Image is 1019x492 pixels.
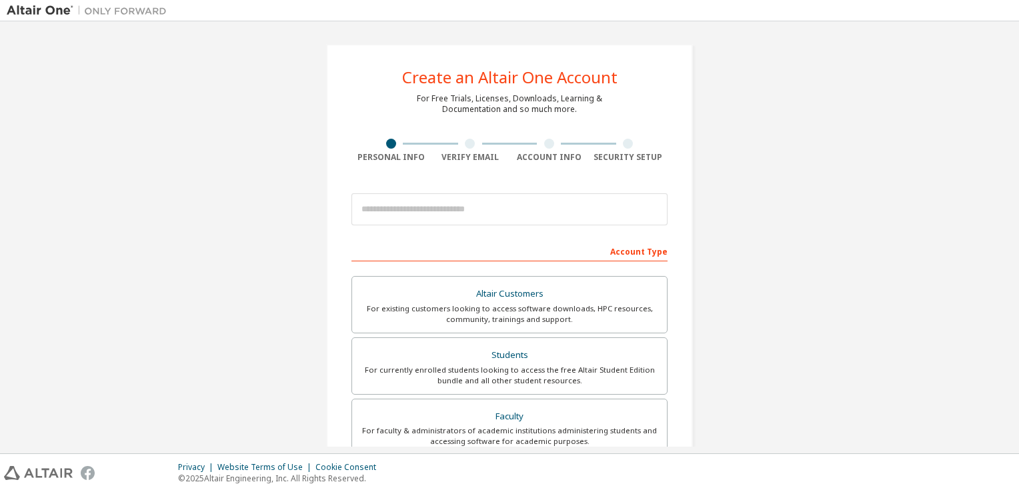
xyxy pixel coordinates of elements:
[7,4,173,17] img: Altair One
[360,365,659,386] div: For currently enrolled students looking to access the free Altair Student Edition bundle and all ...
[178,462,217,473] div: Privacy
[360,346,659,365] div: Students
[360,425,659,447] div: For faculty & administrators of academic institutions administering students and accessing softwa...
[178,473,384,484] p: © 2025 Altair Engineering, Inc. All Rights Reserved.
[402,69,618,85] div: Create an Altair One Account
[360,407,659,426] div: Faculty
[315,462,384,473] div: Cookie Consent
[360,303,659,325] div: For existing customers looking to access software downloads, HPC resources, community, trainings ...
[4,466,73,480] img: altair_logo.svg
[351,152,431,163] div: Personal Info
[351,240,668,261] div: Account Type
[81,466,95,480] img: facebook.svg
[431,152,510,163] div: Verify Email
[217,462,315,473] div: Website Terms of Use
[360,285,659,303] div: Altair Customers
[589,152,668,163] div: Security Setup
[510,152,589,163] div: Account Info
[417,93,602,115] div: For Free Trials, Licenses, Downloads, Learning & Documentation and so much more.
